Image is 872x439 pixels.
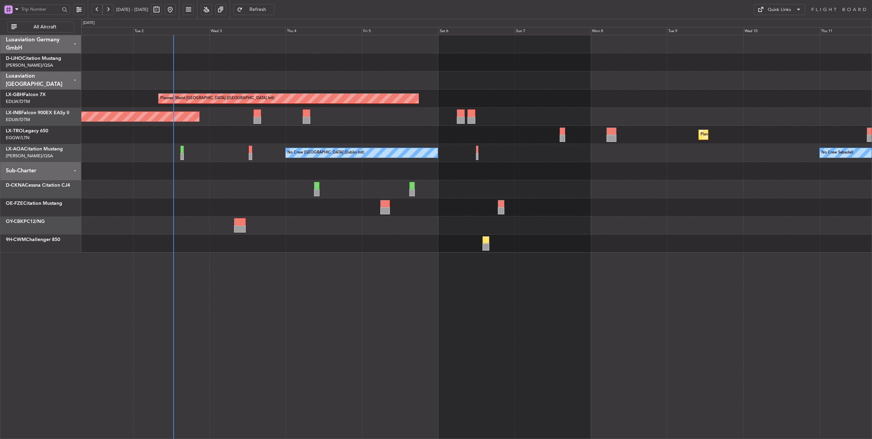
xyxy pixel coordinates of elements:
[6,219,24,224] span: OY-CBK
[6,135,29,141] a: EGGW/LTN
[233,4,274,15] button: Refresh
[438,27,515,35] div: Sat 6
[6,183,70,188] a: D-CKNACessna Citation CJ4
[6,92,23,97] span: LX-GBH
[6,129,48,133] a: LX-TROLegacy 650
[6,98,30,105] a: EDLW/DTM
[743,27,819,35] div: Wed 10
[6,153,53,159] a: [PERSON_NAME]/QSA
[515,27,591,35] div: Sun 7
[591,27,667,35] div: Mon 8
[6,56,22,61] span: D-IJHO
[57,27,133,35] div: Mon 1
[6,147,24,151] span: LX-AOA
[83,20,95,26] div: [DATE]
[6,129,23,133] span: LX-TRO
[6,56,61,61] a: D-IJHOCitation Mustang
[667,27,743,35] div: Tue 9
[6,201,23,206] span: OE-FZE
[754,4,805,15] button: Quick Links
[209,27,286,35] div: Wed 3
[133,27,209,35] div: Tue 2
[821,148,853,158] div: No Crew Sabadell
[6,117,30,123] a: EDLW/DTM
[6,183,25,188] span: D-CKNA
[8,22,74,32] button: All Aircraft
[700,130,745,140] div: Planned Maint Dusseldorf
[6,237,60,242] a: 9H-CWMChallenger 850
[18,25,72,29] span: All Aircraft
[286,27,362,35] div: Thu 4
[287,148,364,158] div: No Crew [GEOGRAPHIC_DATA] (Dublin Intl)
[6,201,62,206] a: OE-FZECitation Mustang
[362,27,438,35] div: Fri 5
[6,92,46,97] a: LX-GBHFalcon 7X
[6,62,53,68] a: [PERSON_NAME]/QSA
[244,7,272,12] span: Refresh
[6,147,63,151] a: LX-AOACitation Mustang
[6,219,45,224] a: OY-CBKPC12/NG
[6,110,69,115] a: LX-INBFalcon 900EX EASy II
[21,4,60,14] input: Trip Number
[768,6,791,13] div: Quick Links
[6,110,21,115] span: LX-INB
[6,237,26,242] span: 9H-CWM
[160,93,274,104] div: Planned Maint [GEOGRAPHIC_DATA] ([GEOGRAPHIC_DATA] Intl)
[116,6,148,13] span: [DATE] - [DATE]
